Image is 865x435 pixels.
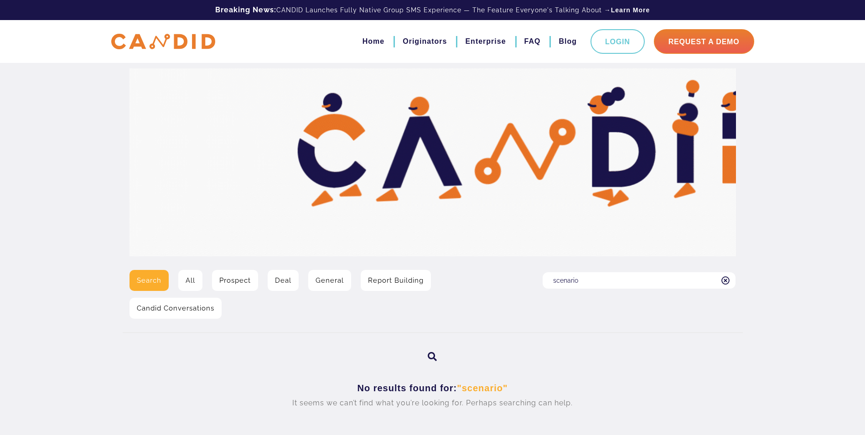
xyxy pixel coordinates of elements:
[654,29,754,54] a: Request A Demo
[215,5,276,14] b: Breaking News:
[524,34,541,49] a: FAQ
[129,68,736,256] img: Video Library Hero
[136,383,729,394] h3: No results found for:
[403,34,447,49] a: Originators
[136,395,729,411] p: It seems we can’t find what you’re looking for. Perhaps searching can help.
[590,29,645,54] a: Login
[457,383,508,393] span: "scenario"
[361,270,431,291] a: Report Building
[308,270,351,291] a: General
[111,34,215,50] img: CANDID APP
[559,34,577,49] a: Blog
[129,298,222,319] a: Candid Conversations
[363,34,384,49] a: Home
[611,5,650,15] a: Learn More
[268,270,299,291] a: Deal
[212,270,258,291] a: Prospect
[465,34,506,49] a: Enterprise
[178,270,202,291] a: All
